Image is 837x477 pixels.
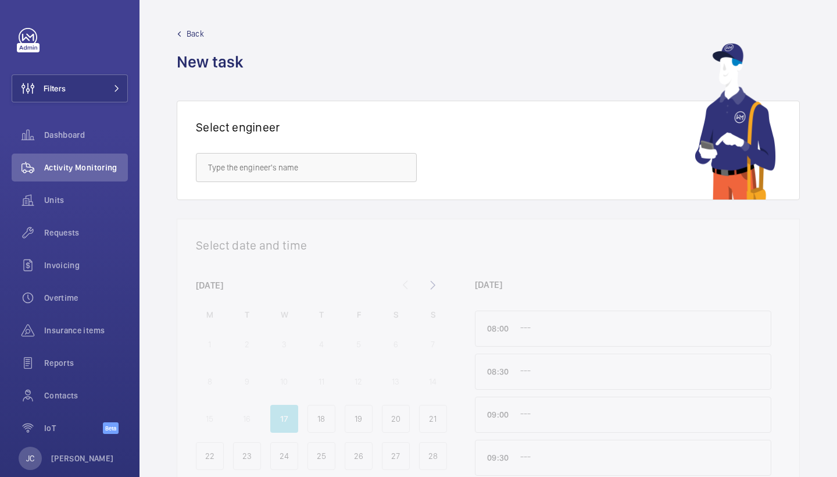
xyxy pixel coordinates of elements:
span: Units [44,194,128,206]
img: mechanic using app [695,43,776,200]
span: Back [187,28,204,40]
span: Activity Monitoring [44,162,128,173]
h1: Select engineer [196,120,280,134]
span: Beta [103,422,119,434]
p: JC [26,453,34,464]
input: Type the engineer's name [196,153,417,182]
h1: New task [177,51,251,73]
span: Invoicing [44,259,128,271]
span: Requests [44,227,128,238]
span: Overtime [44,292,128,304]
span: Contacts [44,390,128,401]
span: IoT [44,422,103,434]
span: Filters [44,83,66,94]
span: Dashboard [44,129,128,141]
p: [PERSON_NAME] [51,453,114,464]
span: Reports [44,357,128,369]
button: Filters [12,74,128,102]
span: Insurance items [44,325,128,336]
